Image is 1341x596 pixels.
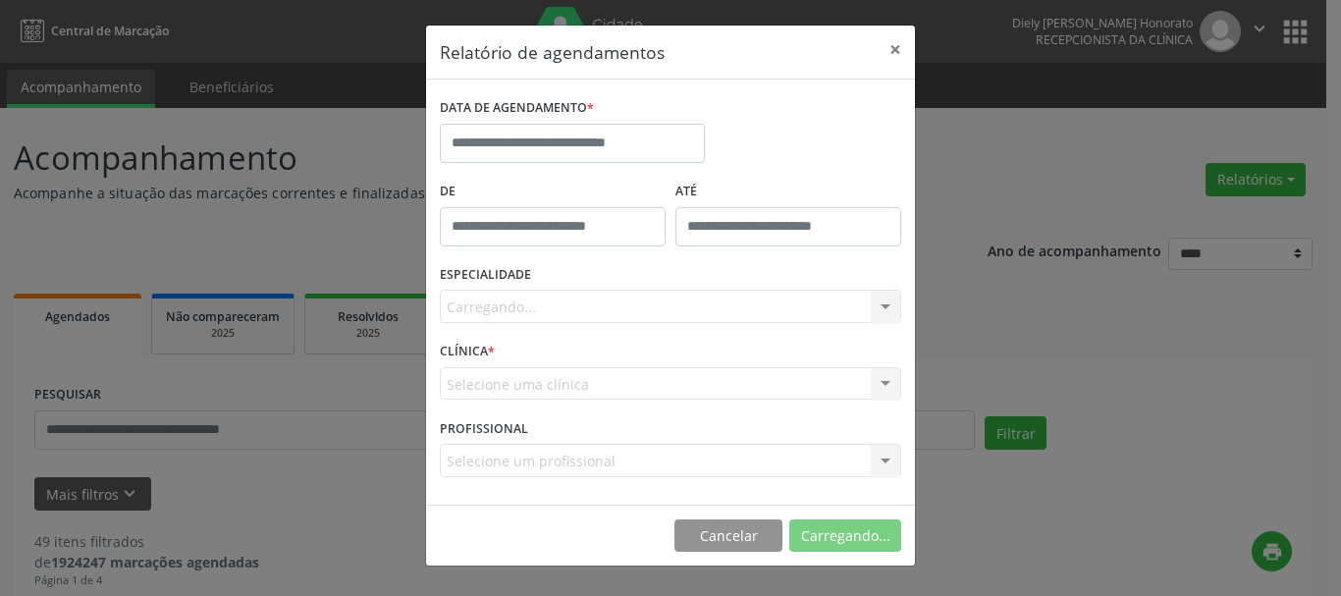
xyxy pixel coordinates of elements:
label: DATA DE AGENDAMENTO [440,93,594,124]
button: Carregando... [789,519,901,553]
button: Cancelar [674,519,782,553]
label: De [440,177,666,207]
label: CLÍNICA [440,337,495,367]
label: PROFISSIONAL [440,413,528,444]
button: Close [876,26,915,74]
h5: Relatório de agendamentos [440,39,665,65]
label: ATÉ [675,177,901,207]
label: ESPECIALIDADE [440,260,531,291]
